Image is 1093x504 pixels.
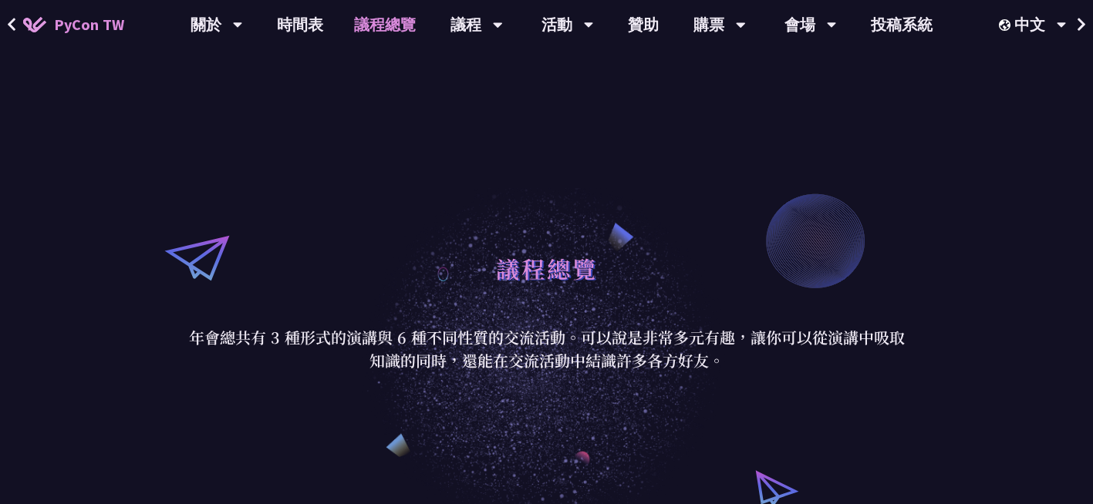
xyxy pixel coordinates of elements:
img: Locale Icon [999,19,1014,31]
a: PyCon TW [8,5,140,44]
span: PyCon TW [54,13,124,36]
p: 年會總共有 3 種形式的演講與 6 種不同性質的交流活動。可以說是非常多元有趣，讓你可以從演講中吸取知識的同時，還能在交流活動中結識許多各方好友。 [188,326,906,372]
img: Home icon of PyCon TW 2025 [23,17,46,32]
h1: 議程總覽 [496,245,598,291]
